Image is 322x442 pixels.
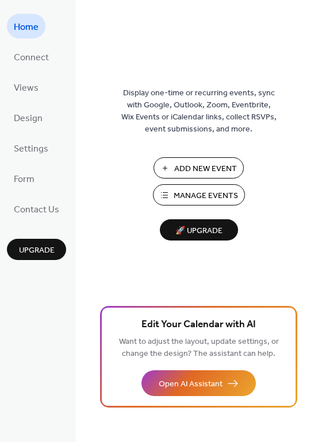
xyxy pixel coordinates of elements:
[7,105,49,130] a: Design
[160,219,238,241] button: 🚀 Upgrade
[14,170,34,188] span: Form
[7,75,45,99] a: Views
[14,49,49,67] span: Connect
[7,239,66,260] button: Upgrade
[141,370,256,396] button: Open AI Assistant
[141,317,256,333] span: Edit Your Calendar with AI
[121,87,277,135] span: Display one-time or recurring events, sync with Google, Outlook, Zoom, Eventbrite, Wix Events or ...
[7,14,45,38] a: Home
[7,196,66,221] a: Contact Us
[14,110,43,127] span: Design
[14,140,48,158] span: Settings
[153,184,245,206] button: Manage Events
[119,334,279,362] span: Want to adjust the layout, update settings, or change the design? The assistant can help.
[7,44,56,69] a: Connect
[7,166,41,191] a: Form
[154,157,244,179] button: Add New Event
[159,378,223,390] span: Open AI Assistant
[14,18,39,36] span: Home
[167,223,231,239] span: 🚀 Upgrade
[14,201,59,219] span: Contact Us
[14,79,39,97] span: Views
[19,245,55,257] span: Upgrade
[7,135,55,160] a: Settings
[174,163,237,175] span: Add New Event
[174,190,238,202] span: Manage Events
